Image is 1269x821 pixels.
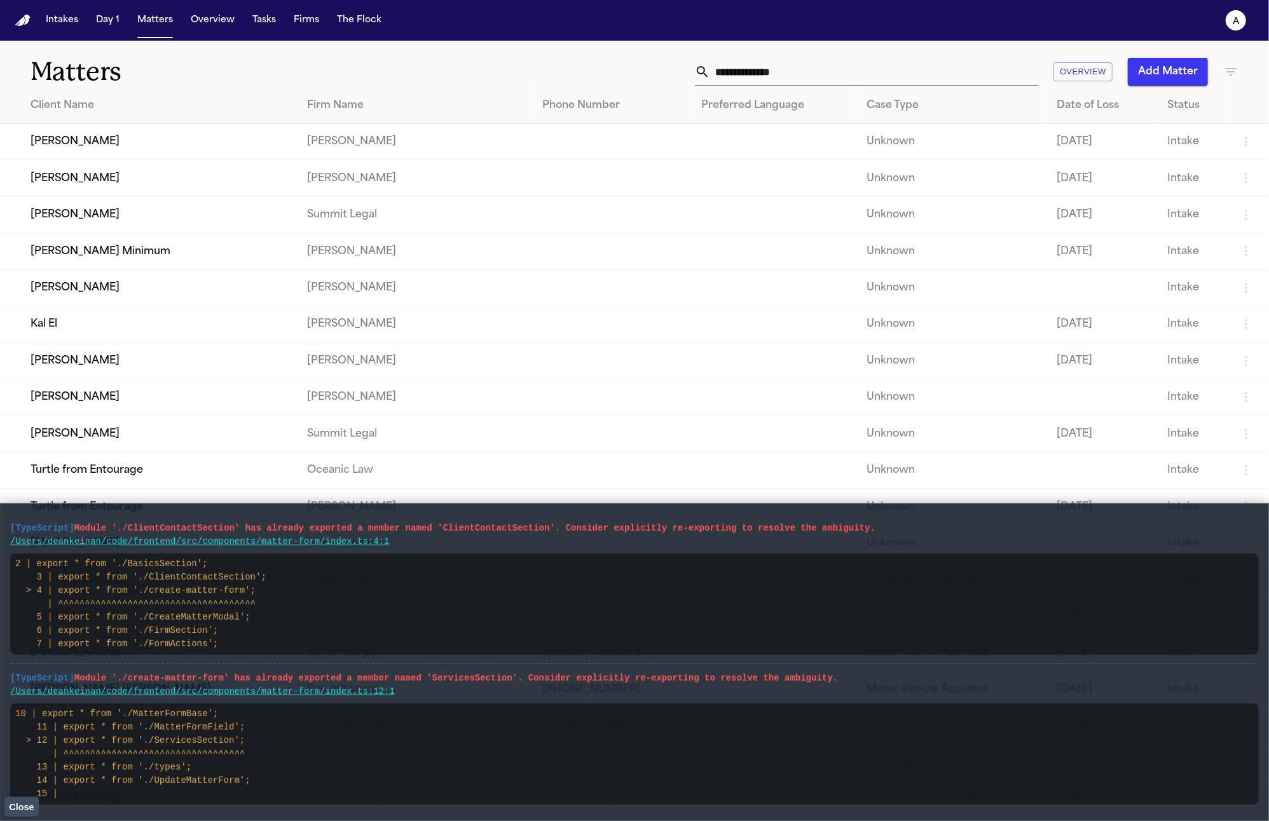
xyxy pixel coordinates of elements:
[1046,160,1157,196] td: [DATE]
[1057,98,1147,113] div: Date of Loss
[856,416,1046,452] td: Unknown
[856,489,1046,525] td: Unknown
[1158,269,1228,306] td: Intake
[856,379,1046,416] td: Unknown
[1128,58,1208,86] button: Add Matter
[1158,306,1228,343] td: Intake
[297,124,532,160] td: [PERSON_NAME]
[297,489,532,525] td: [PERSON_NAME]
[1046,489,1157,525] td: [DATE]
[701,98,846,113] div: Preferred Language
[867,98,1036,113] div: Case Type
[1046,196,1157,233] td: [DATE]
[132,9,178,32] button: Matters
[297,306,532,343] td: [PERSON_NAME]
[297,196,532,233] td: Summit Legal
[1158,416,1228,452] td: Intake
[186,9,240,32] button: Overview
[31,56,385,88] h1: Matters
[1158,489,1228,525] td: Intake
[15,15,31,27] img: Finch Logo
[297,160,532,196] td: [PERSON_NAME]
[307,98,522,113] div: Firm Name
[1168,98,1218,113] div: Status
[91,9,125,32] button: Day 1
[15,15,31,27] a: Home
[1046,233,1157,269] td: [DATE]
[297,416,532,452] td: Summit Legal
[1158,196,1228,233] td: Intake
[1046,124,1157,160] td: [DATE]
[297,233,532,269] td: [PERSON_NAME]
[332,9,387,32] button: The Flock
[1158,233,1228,269] td: Intake
[41,9,83,32] button: Intakes
[856,124,1046,160] td: Unknown
[856,196,1046,233] td: Unknown
[856,233,1046,269] td: Unknown
[1158,343,1228,379] td: Intake
[297,452,532,488] td: Oceanic Law
[856,306,1046,343] td: Unknown
[1046,343,1157,379] td: [DATE]
[289,9,324,32] button: Firms
[297,269,532,306] td: [PERSON_NAME]
[1158,452,1228,488] td: Intake
[856,452,1046,488] td: Unknown
[856,160,1046,196] td: Unknown
[1046,306,1157,343] td: [DATE]
[31,98,287,113] div: Client Name
[247,9,281,32] button: Tasks
[856,269,1046,306] td: Unknown
[542,98,681,113] div: Phone Number
[1158,160,1228,196] td: Intake
[856,343,1046,379] td: Unknown
[1158,124,1228,160] td: Intake
[1046,416,1157,452] td: [DATE]
[1158,379,1228,416] td: Intake
[1053,62,1113,82] button: Overview
[297,379,532,416] td: [PERSON_NAME]
[297,343,532,379] td: [PERSON_NAME]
